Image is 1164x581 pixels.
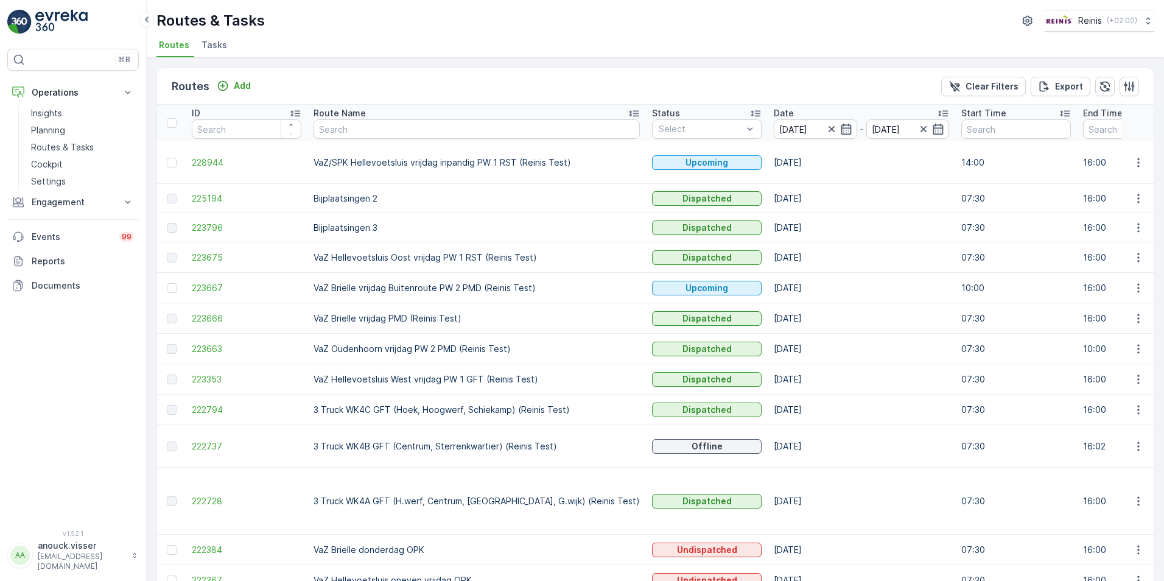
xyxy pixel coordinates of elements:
div: Toggle Row Selected [167,314,177,323]
div: Toggle Row Selected [167,375,177,384]
span: Routes [159,39,189,51]
input: dd/mm/yyyy [774,119,857,139]
div: Toggle Row Selected [167,496,177,506]
p: Insights [31,107,62,119]
td: [DATE] [768,273,955,303]
p: 14:00 [961,157,1071,169]
p: Route Name [314,107,366,119]
p: 07:30 [961,222,1071,234]
button: Offline [652,439,762,454]
p: Bijplaatsingen 3 [314,222,640,234]
p: Date [774,107,794,119]
p: Select [659,123,743,135]
p: 07:30 [961,192,1071,205]
p: Documents [32,280,134,292]
button: Export [1031,77,1090,96]
button: Upcoming [652,155,762,170]
div: Toggle Row Selected [167,223,177,233]
div: Toggle Row Selected [167,283,177,293]
span: 223675 [192,252,301,264]
p: VaZ Hellevoetsluis Oost vrijdag PW 1 RST (Reinis Test) [314,252,640,264]
p: Cockpit [31,158,63,171]
a: 222384 [192,544,301,556]
p: Status [652,107,680,119]
a: 223667 [192,282,301,294]
a: 228944 [192,157,301,169]
img: logo_light-DOdMpM7g.png [35,10,88,34]
a: Cockpit [26,156,139,173]
p: Upcoming [685,282,728,294]
a: Settings [26,173,139,190]
p: 07:30 [961,373,1071,386]
p: 10:00 [961,282,1071,294]
div: Toggle Row Selected [167,442,177,451]
span: v 1.52.1 [7,530,139,537]
a: 223353 [192,373,301,386]
p: Engagement [32,196,114,208]
span: Tasks [202,39,227,51]
button: Dispatched [652,191,762,206]
button: Clear Filters [941,77,1026,96]
a: Insights [26,105,139,122]
p: Routes [172,78,209,95]
td: [DATE] [768,425,955,468]
span: 223663 [192,343,301,355]
div: AA [10,546,30,565]
div: Toggle Row Selected [167,344,177,354]
input: dd/mm/yyyy [866,119,950,139]
p: 3 Truck WK4B GFT (Centrum, Sterrenkwartier) (Reinis Test) [314,440,640,452]
button: Upcoming [652,281,762,295]
p: ID [192,107,200,119]
p: VaZ Brielle vrijdag PMD (Reinis Test) [314,312,640,325]
td: [DATE] [768,535,955,565]
div: Toggle Row Selected [167,194,177,203]
td: [DATE] [768,303,955,334]
p: 99 [122,232,131,242]
p: Undispatched [677,544,737,556]
td: [DATE] [768,468,955,535]
a: 223796 [192,222,301,234]
button: Operations [7,80,139,105]
p: Reinis [1078,15,1102,27]
p: Dispatched [682,312,732,325]
button: Reinis(+02:00) [1045,10,1154,32]
p: anouck.visser [38,540,125,552]
p: Dispatched [682,404,732,416]
img: Reinis-Logo-Vrijstaand_Tekengebied-1-copy2_aBO4n7j.png [1045,14,1073,27]
p: Events [32,231,112,243]
td: [DATE] [768,141,955,184]
button: Add [212,79,256,93]
div: Toggle Row Selected [167,158,177,167]
p: 07:30 [961,343,1071,355]
p: VaZ/SPK Hellevoetsluis vrijdag inpandig PW 1 RST (Reinis Test) [314,157,640,169]
p: VaZ Brielle donderdag OPK [314,544,640,556]
p: 3 Truck WK4C GFT (Hoek, Hoogwerf, Schiekamp) (Reinis Test) [314,404,640,416]
p: Routes & Tasks [31,141,94,153]
p: Clear Filters [966,80,1018,93]
p: Export [1055,80,1083,93]
p: Dispatched [682,252,732,264]
button: Dispatched [652,250,762,265]
button: Dispatched [652,372,762,387]
p: Reports [32,255,134,267]
td: [DATE] [768,213,955,242]
button: Dispatched [652,220,762,235]
td: [DATE] [768,395,955,425]
a: Documents [7,273,139,298]
p: Planning [31,124,65,136]
p: Dispatched [682,343,732,355]
span: 225194 [192,192,301,205]
div: Toggle Row Selected [167,253,177,262]
p: Dispatched [682,192,732,205]
p: - [860,122,864,136]
a: Reports [7,249,139,273]
p: ⌘B [118,55,130,65]
p: [EMAIL_ADDRESS][DOMAIN_NAME] [38,552,125,571]
p: Bijplaatsingen 2 [314,192,640,205]
span: 223666 [192,312,301,325]
span: 222794 [192,404,301,416]
p: Routes & Tasks [156,11,265,30]
p: 07:30 [961,544,1071,556]
td: [DATE] [768,242,955,273]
